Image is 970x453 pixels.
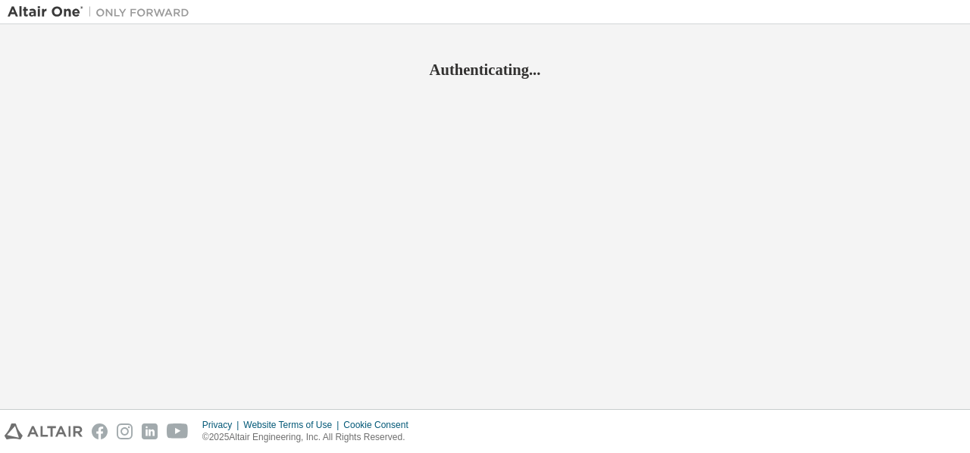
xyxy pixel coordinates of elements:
img: linkedin.svg [142,423,158,439]
img: facebook.svg [92,423,108,439]
div: Cookie Consent [343,419,417,431]
p: © 2025 Altair Engineering, Inc. All Rights Reserved. [202,431,418,444]
div: Website Terms of Use [243,419,343,431]
img: altair_logo.svg [5,423,83,439]
img: Altair One [8,5,197,20]
img: youtube.svg [167,423,189,439]
h2: Authenticating... [8,60,962,80]
div: Privacy [202,419,243,431]
img: instagram.svg [117,423,133,439]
